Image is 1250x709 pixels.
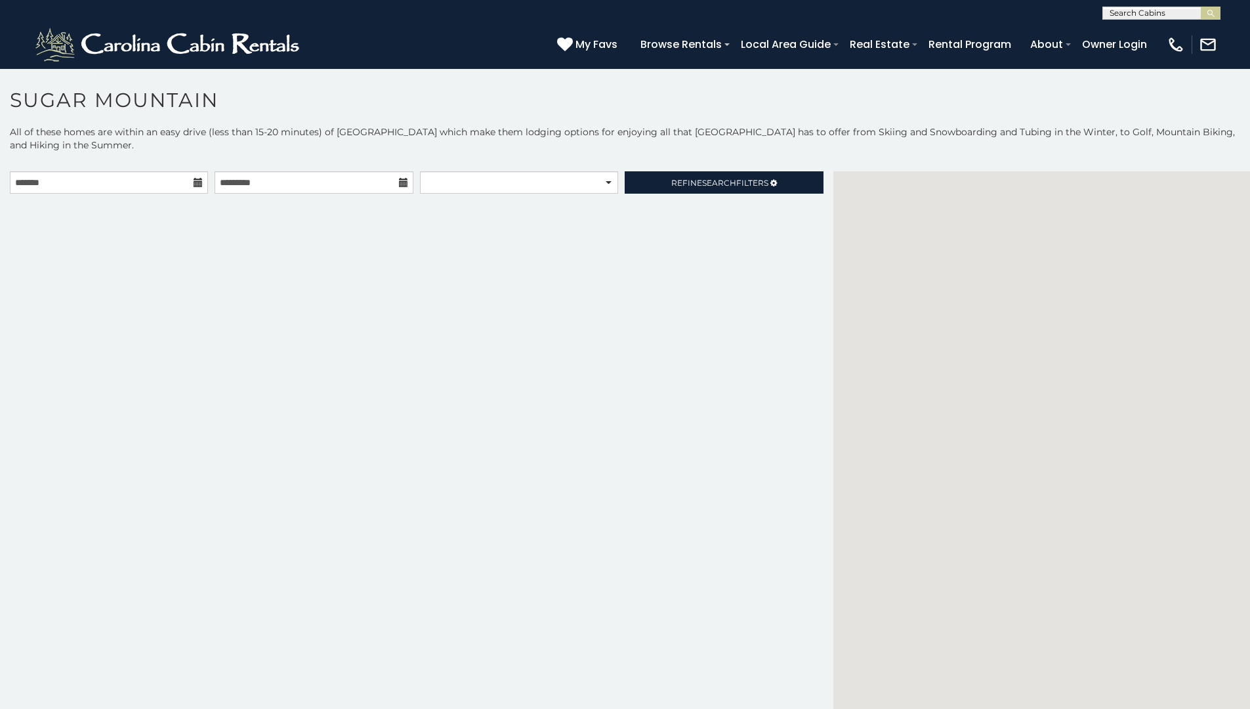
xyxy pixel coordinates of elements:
a: About [1024,33,1070,56]
a: Browse Rentals [634,33,728,56]
img: White-1-2.png [33,25,305,64]
a: RefineSearchFilters [625,171,823,194]
img: phone-regular-white.png [1167,35,1185,54]
span: Refine Filters [671,178,768,188]
a: Rental Program [922,33,1018,56]
span: Search [702,178,736,188]
a: Local Area Guide [734,33,837,56]
a: Owner Login [1075,33,1154,56]
span: My Favs [575,36,617,53]
a: My Favs [557,36,621,53]
img: mail-regular-white.png [1199,35,1217,54]
a: Real Estate [843,33,916,56]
